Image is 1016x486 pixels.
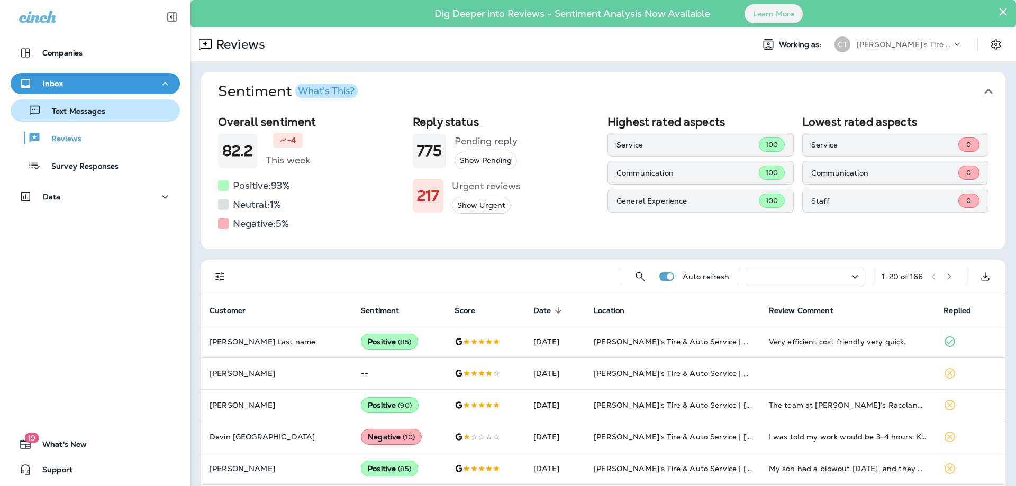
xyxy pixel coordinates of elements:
[218,115,404,129] h2: Overall sentiment
[210,433,344,441] p: Devin [GEOGRAPHIC_DATA]
[966,168,971,177] span: 0
[944,306,985,315] span: Replied
[525,389,585,421] td: [DATE]
[32,465,72,478] span: Support
[769,463,927,474] div: My son had a blowout today, and they were able to get the (oversized) tire and parts- same day- t...
[361,306,399,315] span: Sentiment
[594,306,624,315] span: Location
[361,397,419,413] div: Positive
[766,196,778,205] span: 100
[295,84,358,98] button: What's This?
[452,197,511,214] button: Show Urgent
[769,432,927,442] div: I was told my work would be 3-4 hours. Kept my car over 7 hours ruining all other commitments I h...
[233,215,289,232] h5: Negative: 5 %
[210,306,259,315] span: Customer
[210,306,246,315] span: Customer
[11,459,180,480] button: Support
[766,168,778,177] span: 100
[944,306,971,315] span: Replied
[233,177,290,194] h5: Positive: 93 %
[455,133,518,150] h5: Pending reply
[287,135,296,145] p: -4
[975,266,996,287] button: Export as CSV
[811,141,958,149] p: Service
[594,464,825,473] span: [PERSON_NAME]'s Tire & Auto Service | [GEOGRAPHIC_DATA]
[352,357,446,389] td: --
[32,440,87,453] span: What's New
[616,197,759,205] p: General Experience
[11,99,180,122] button: Text Messages
[525,453,585,484] td: [DATE]
[201,111,1005,249] div: SentimentWhat's This?
[811,169,958,177] p: Communication
[594,369,790,378] span: [PERSON_NAME]'s Tire & Auto Service | Ambassador
[398,464,411,473] span: ( 85 )
[802,115,988,129] h2: Lowest rated aspects
[361,461,418,476] div: Positive
[966,196,971,205] span: 0
[41,107,105,117] p: Text Messages
[398,401,412,410] span: ( 90 )
[525,421,585,453] td: [DATE]
[361,429,422,445] div: Negative
[403,433,415,442] span: ( 10 )
[533,306,551,315] span: Date
[210,266,231,287] button: Filters
[41,134,81,144] p: Reviews
[594,337,771,346] span: [PERSON_NAME]'s Tire & Auto Service | Laplace
[769,306,847,315] span: Review Comment
[417,187,439,205] h1: 217
[212,36,265,52] p: Reviews
[857,40,952,49] p: [PERSON_NAME]'s Tire & Auto
[455,306,489,315] span: Score
[233,196,281,213] h5: Neutral: 1 %
[882,272,923,281] div: 1 - 20 of 166
[811,197,958,205] p: Staff
[298,86,355,96] div: What's This?
[607,115,794,129] h2: Highest rated aspects
[218,82,358,100] h1: Sentiment
[41,162,119,172] p: Survey Responses
[594,400,891,410] span: [PERSON_NAME]'s Tire & Auto Service | [GEOGRAPHIC_DATA][PERSON_NAME]
[594,432,809,442] span: [PERSON_NAME]'s Tire & Auto Service | [PERSON_NAME]
[157,6,187,27] button: Collapse Sidebar
[24,433,39,443] span: 19
[966,140,971,149] span: 0
[266,152,310,169] h5: This week
[210,72,1014,111] button: SentimentWhat's This?
[210,337,344,346] p: [PERSON_NAME] Last name
[986,35,1005,54] button: Settings
[11,73,180,94] button: Inbox
[404,12,741,15] p: Dig Deeper into Reviews - Sentiment Analysis Now Available
[616,169,759,177] p: Communication
[11,127,180,149] button: Reviews
[594,306,638,315] span: Location
[42,49,83,57] p: Companies
[222,142,253,160] h1: 82.2
[683,272,730,281] p: Auto refresh
[11,434,180,455] button: 19What's New
[455,306,475,315] span: Score
[533,306,565,315] span: Date
[769,400,927,410] div: The team at Chabill’s Raceland got me into my new tires for a road trip within 24 hours. From con...
[413,115,599,129] h2: Reply status
[525,357,585,389] td: [DATE]
[452,178,521,195] h5: Urgent reviews
[525,326,585,357] td: [DATE]
[455,152,517,169] button: Show Pending
[779,40,824,49] span: Working as:
[43,79,63,88] p: Inbox
[210,464,344,473] p: [PERSON_NAME]
[630,266,651,287] button: Search Reviews
[998,3,1008,20] button: Close
[417,142,442,160] h1: 775
[766,140,778,149] span: 100
[11,186,180,207] button: Data
[616,141,759,149] p: Service
[769,336,927,347] div: Very efficient cost friendly very quick.
[361,306,413,315] span: Sentiment
[43,192,61,201] p: Data
[745,4,803,23] button: Learn More
[210,401,344,409] p: [PERSON_NAME]
[11,42,180,63] button: Companies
